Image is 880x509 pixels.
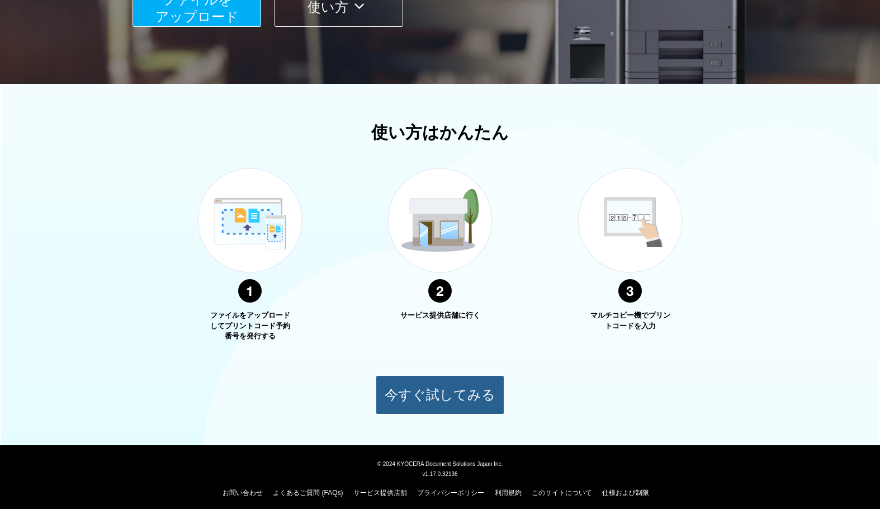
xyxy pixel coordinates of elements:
[588,310,672,331] p: マルチコピー機でプリントコードを入力
[398,310,482,321] p: サービス提供店舗に行く
[376,375,504,414] button: 今すぐ試してみる
[417,489,484,497] a: プライバシーポリシー
[495,489,522,497] a: 利用規約
[422,470,457,477] span: v1.17.0.32136
[532,489,592,497] a: このサイトについて
[273,489,343,497] a: よくあるご質問 (FAQs)
[223,489,263,497] a: お問い合わせ
[353,489,407,497] a: サービス提供店舗
[208,310,292,342] p: ファイルをアップロードしてプリントコード予約番号を発行する
[377,460,503,467] span: © 2024 KYOCERA Document Solutions Japan Inc.
[602,489,649,497] a: 仕様および制限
